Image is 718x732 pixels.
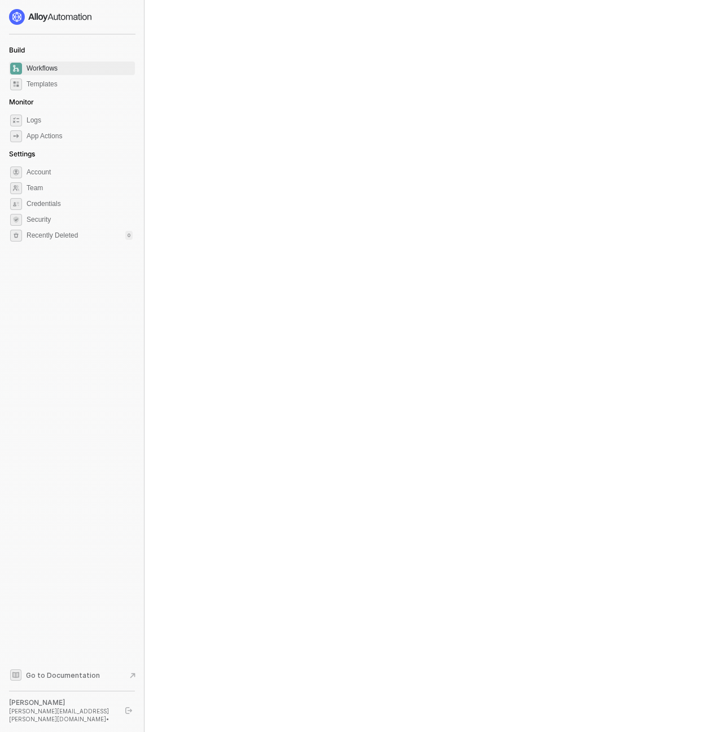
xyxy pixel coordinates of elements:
span: Templates [27,77,133,91]
span: Logs [27,113,133,127]
img: logo [9,9,93,25]
span: dashboard [10,63,22,74]
span: Team [27,181,133,195]
span: security [10,214,22,226]
a: logo [9,9,135,25]
span: Credentials [27,197,133,211]
span: marketplace [10,78,22,90]
a: Knowledge Base [9,668,135,682]
span: Go to Documentation [26,670,100,680]
div: [PERSON_NAME][EMAIL_ADDRESS][PERSON_NAME][DOMAIN_NAME] • [9,707,115,723]
span: Settings [9,150,35,158]
span: Account [27,165,133,179]
span: documentation [10,669,21,681]
span: Build [9,46,25,54]
span: Recently Deleted [27,231,78,240]
span: Workflows [27,62,133,75]
span: logout [125,707,132,714]
span: icon-logs [10,115,22,126]
span: Monitor [9,98,34,106]
span: credentials [10,198,22,210]
span: settings [10,230,22,242]
span: icon-app-actions [10,130,22,142]
div: App Actions [27,132,62,141]
div: [PERSON_NAME] [9,698,115,707]
span: team [10,182,22,194]
span: settings [10,166,22,178]
span: Security [27,213,133,226]
span: document-arrow [127,670,138,681]
div: 0 [125,231,133,240]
